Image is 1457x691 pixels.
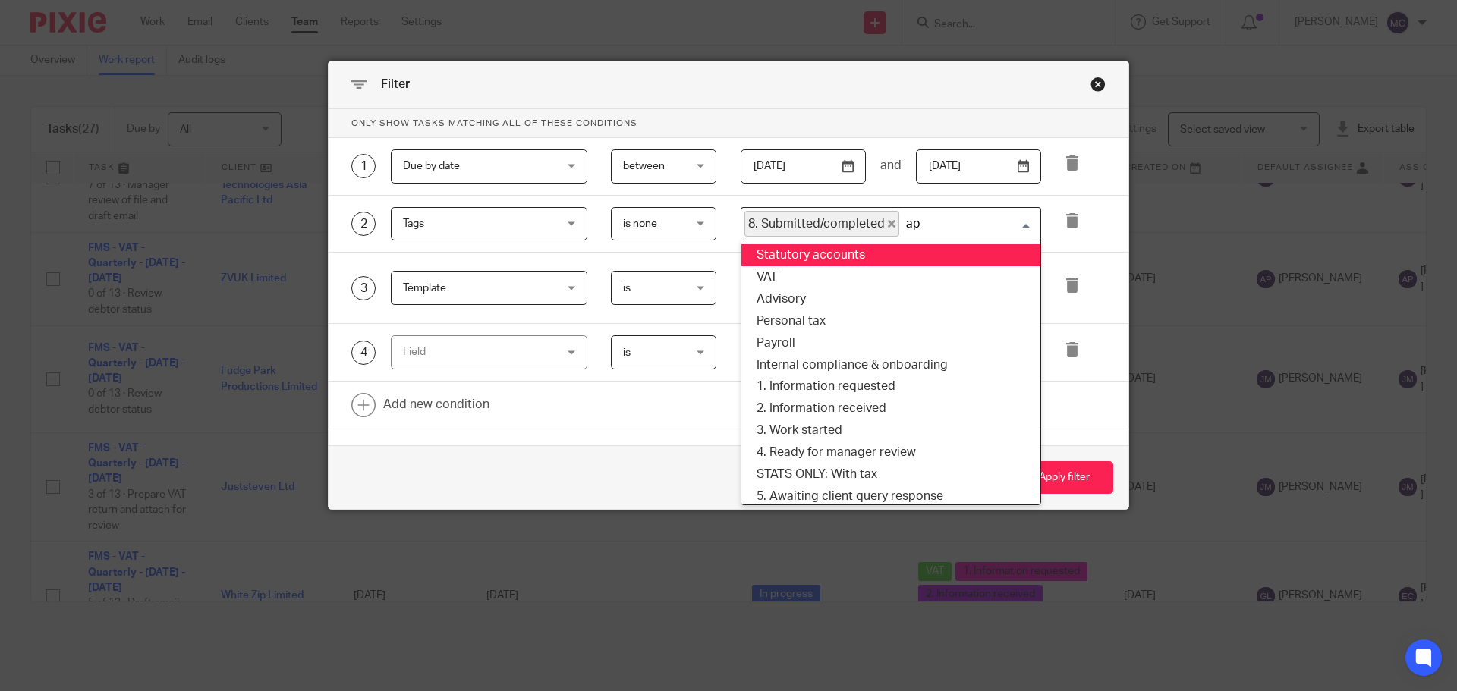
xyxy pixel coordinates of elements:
div: 2 [351,212,376,236]
span: is none [623,218,657,229]
li: Payroll [741,332,1040,354]
div: Field [403,336,549,368]
li: 3. Work started [741,419,1040,441]
span: Template [403,283,446,294]
li: VAT [741,266,1040,288]
input: Search for option [901,211,1032,237]
p: Only show tasks matching all of these conditions [329,109,1128,138]
li: STATS ONLY: With tax [741,463,1040,485]
li: 5. Awaiting client query response [741,485,1040,507]
span: and [880,158,902,174]
div: 3 [351,276,376,300]
li: Internal compliance & onboarding [741,354,1040,376]
li: 4. Ready for manager review [741,441,1040,463]
li: Personal tax [741,310,1040,332]
li: 2. Information received [741,397,1040,419]
input: From date [741,149,866,184]
span: is [623,347,631,358]
button: Deselect 8. Submitted/completed [888,220,895,228]
input: To date [916,149,1041,184]
span: Tags [403,218,424,229]
span: is [623,283,631,294]
span: Due by date [403,161,460,171]
div: 1 [351,154,376,178]
div: Search for option [741,207,1041,241]
div: Close this dialog window [1090,77,1106,92]
span: Filter [381,78,410,90]
span: 8. Submitted/completed [744,211,899,237]
li: 1. Information requested [741,375,1040,397]
li: Statutory accounts [741,244,1040,266]
button: Apply filter [1015,461,1113,494]
span: between [623,161,665,171]
li: Advisory [741,288,1040,310]
div: 4 [351,341,376,365]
